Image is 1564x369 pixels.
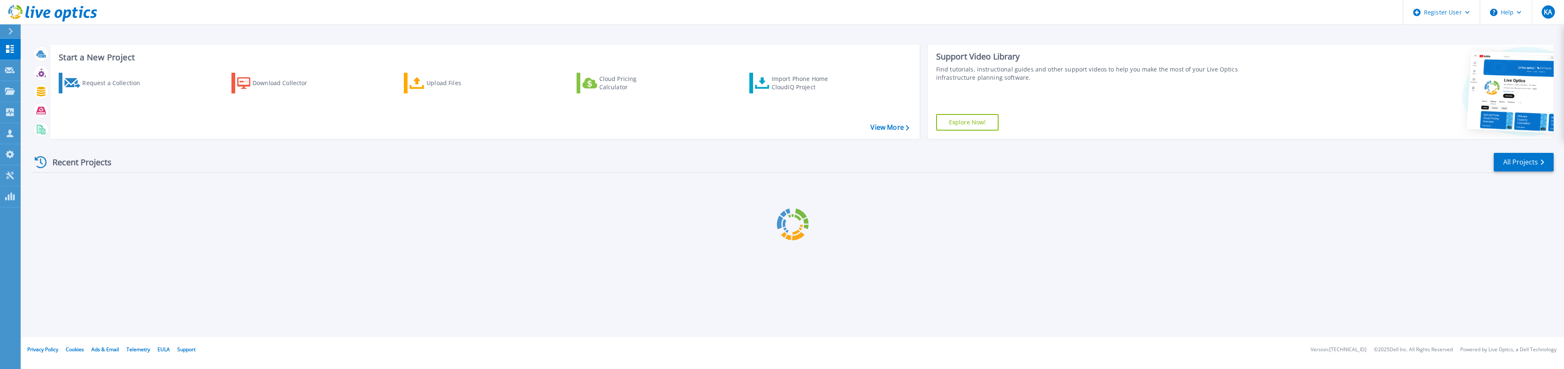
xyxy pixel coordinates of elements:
div: Support Video Library [936,51,1264,62]
a: Support [177,346,195,353]
li: Powered by Live Optics, a Dell Technology [1460,347,1557,352]
a: Cookies [66,346,84,353]
span: KA [1544,9,1552,15]
a: Ads & Email [91,346,119,353]
li: Version: [TECHNICAL_ID] [1311,347,1366,352]
h3: Start a New Project [59,53,909,62]
a: All Projects [1494,153,1554,171]
div: Cloud Pricing Calculator [599,75,665,91]
a: View More [870,124,909,131]
a: Privacy Policy [27,346,58,353]
a: Telemetry [126,346,150,353]
div: Request a Collection [82,75,148,91]
a: Explore Now! [936,114,999,131]
a: Download Collector [231,73,324,93]
div: Download Collector [253,75,319,91]
a: Request a Collection [59,73,151,93]
div: Import Phone Home CloudIQ Project [772,75,836,91]
div: Find tutorials, instructional guides and other support videos to help you make the most of your L... [936,65,1264,82]
li: © 2025 Dell Inc. All Rights Reserved [1374,347,1453,352]
a: Cloud Pricing Calculator [577,73,669,93]
a: Upload Files [404,73,496,93]
a: EULA [157,346,170,353]
div: Upload Files [427,75,493,91]
div: Recent Projects [32,152,123,172]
